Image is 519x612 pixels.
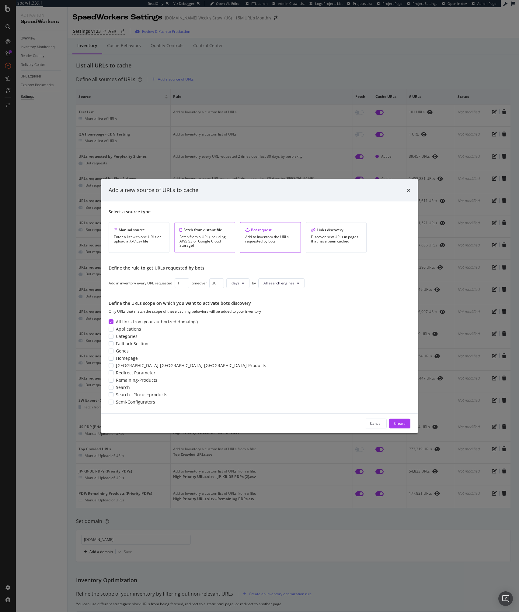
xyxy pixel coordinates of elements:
[116,326,141,332] span: Applications
[252,280,256,286] div: by
[226,278,249,288] button: days
[109,280,172,286] div: Add in inventory every URL requested
[114,227,164,232] div: Manual source
[311,235,361,243] div: Discover new URLs in pages that have been cached
[116,363,266,369] span: [GEOGRAPHIC_DATA]-[GEOGRAPHIC_DATA]-[GEOGRAPHIC_DATA]-Products
[116,355,138,361] span: Homepage
[101,179,418,433] div: modal
[109,208,410,215] div: Select a source type
[407,186,410,194] div: times
[109,186,198,194] div: Add a new source of URLs to cache
[114,235,164,243] div: Enter a list with one URLs or upload a .txt/.csv file
[116,399,155,405] span: Semi-Configurators
[192,280,207,286] div: time over
[116,392,167,398] span: Search - ?focus=products
[116,341,148,347] span: Fallback Section
[263,280,294,286] span: All search engines
[232,280,239,286] span: days
[116,319,198,325] span: All links from your authorized domain(s)
[116,370,155,376] span: Redirect Parameter
[179,227,230,232] div: Fetch from distant file
[365,418,387,428] button: Cancel
[370,421,381,426] div: Cancel
[498,591,513,606] div: Open Intercom Messenger
[179,235,230,247] div: Fetch from a URL (including AWS S3 or Google Cloud Storage)
[245,235,296,243] div: Add to Inventory the URLs requested by bots
[116,348,129,354] span: Genes
[389,418,410,428] button: Create
[109,265,410,271] div: Define the rule to get URLs requested by bots
[116,333,138,339] span: Categories
[394,421,406,426] div: Create
[109,308,410,314] div: Only URLs that match the scope of these caching behaviors will be added to your inventory
[116,377,157,383] span: Remaining-Products
[109,300,410,306] div: Define the URLs scope on which you want to activate bots discovery
[245,227,296,232] div: Bot request
[258,278,305,288] button: All search engines
[116,384,130,390] span: Search
[311,227,361,232] div: Links discovery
